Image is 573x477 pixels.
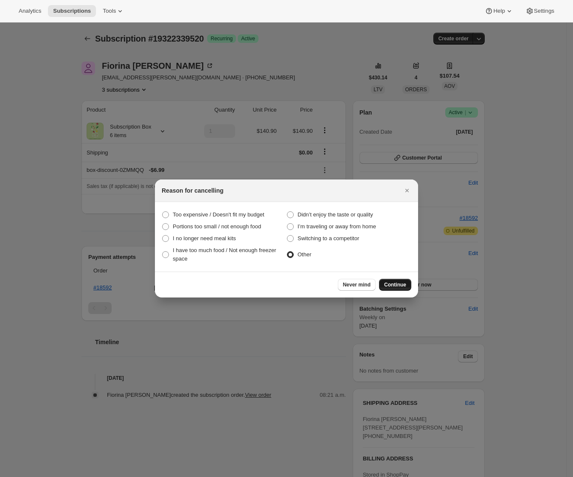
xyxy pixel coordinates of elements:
button: Settings [520,5,559,17]
button: Subscriptions [48,5,96,17]
button: Tools [98,5,129,17]
span: Didn’t enjoy the taste or quality [298,211,373,218]
span: Tools [103,8,116,14]
span: Too expensive / Doesn't fit my budget [173,211,264,218]
span: Continue [384,281,406,288]
span: Subscriptions [53,8,91,14]
span: Other [298,251,312,258]
span: I no longer need meal kits [173,235,236,241]
span: Never mind [343,281,371,288]
span: Settings [534,8,554,14]
button: Close [401,185,413,196]
span: I’m traveling or away from home [298,223,376,230]
h2: Reason for cancelling [162,186,223,195]
span: Switching to a competitor [298,235,359,241]
span: Help [493,8,505,14]
button: Analytics [14,5,46,17]
span: Portions too small / not enough food [173,223,261,230]
span: I have too much food / Not enough freezer space [173,247,276,262]
span: Analytics [19,8,41,14]
button: Never mind [338,279,376,291]
button: Help [480,5,518,17]
button: Continue [379,279,411,291]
